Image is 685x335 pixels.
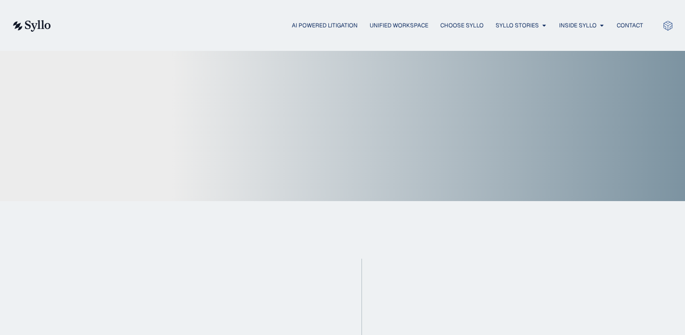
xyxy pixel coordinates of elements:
[70,21,643,30] div: Menu Toggle
[617,21,643,30] a: Contact
[440,21,484,30] a: Choose Syllo
[292,21,358,30] a: AI Powered Litigation
[370,21,428,30] a: Unified Workspace
[70,21,643,30] nav: Menu
[496,21,539,30] a: Syllo Stories
[12,20,51,32] img: syllo
[559,21,597,30] a: Inside Syllo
